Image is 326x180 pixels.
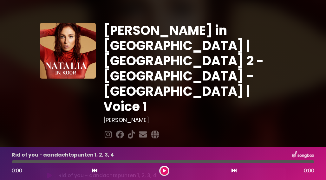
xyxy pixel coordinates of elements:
h1: [PERSON_NAME] in [GEOGRAPHIC_DATA] | [GEOGRAPHIC_DATA] 2 - [GEOGRAPHIC_DATA] - [GEOGRAPHIC_DATA] ... [103,23,286,114]
span: 0:00 [304,167,314,175]
span: 0:00 [12,167,22,174]
p: Rid of you - aandachtspunten 1, 2, 3, 4 [12,151,114,159]
img: YTVS25JmS9CLUqXqkEhs [40,23,96,79]
h3: [PERSON_NAME] [103,117,286,124]
img: songbox-logo-white.png [292,151,314,159]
